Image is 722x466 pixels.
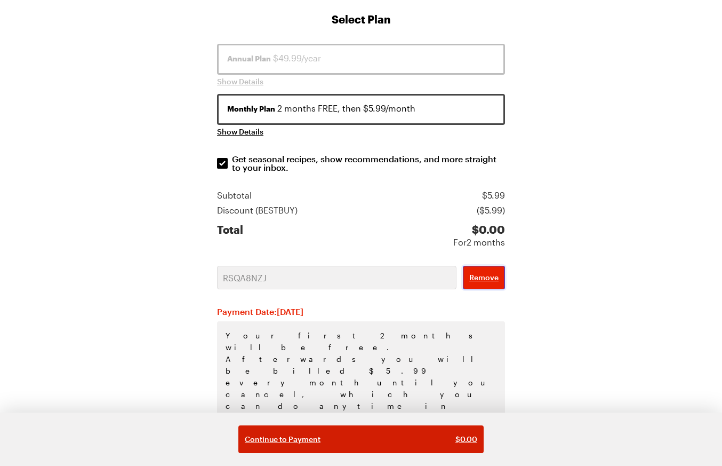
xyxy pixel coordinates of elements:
[227,52,495,65] div: $49.99/year
[217,189,252,202] div: Subtotal
[217,321,505,456] p: Your first 2 months will be free. Afterwards you will be billed $5.99 every month until you cance...
[238,425,484,453] button: Continue to Payment$0.00
[217,76,263,87] button: Show Details
[232,155,506,172] p: Get seasonal recipes, show recommendations, and more straight to your inbox.
[453,236,505,249] div: For 2 months
[463,266,505,289] button: Remove
[453,223,505,236] div: $ 0.00
[227,102,495,115] div: 2 months FREE, then $5.99/month
[482,189,505,202] div: $ 5.99
[477,204,505,217] div: ( $5.99 )
[217,204,298,217] div: Discount ( BESTBUY )
[217,94,505,125] button: Monthly Plan 2 months FREE, then $5.99/month
[227,53,271,64] span: Annual Plan
[245,434,320,445] span: Continue to Payment
[217,223,243,249] div: Total
[227,104,275,114] span: Monthly Plan
[217,189,505,249] section: Price summary
[217,127,263,137] button: Show Details
[217,44,505,75] button: Annual Plan $49.99/year
[455,434,477,445] span: $ 0.00
[469,272,499,283] span: Remove
[217,266,456,289] input: Promo Code
[217,306,505,317] h2: Payment Date: [DATE]
[217,12,505,27] h1: Select Plan
[217,158,228,169] input: Get seasonal recipes, show recommendations, and more straight to your inbox.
